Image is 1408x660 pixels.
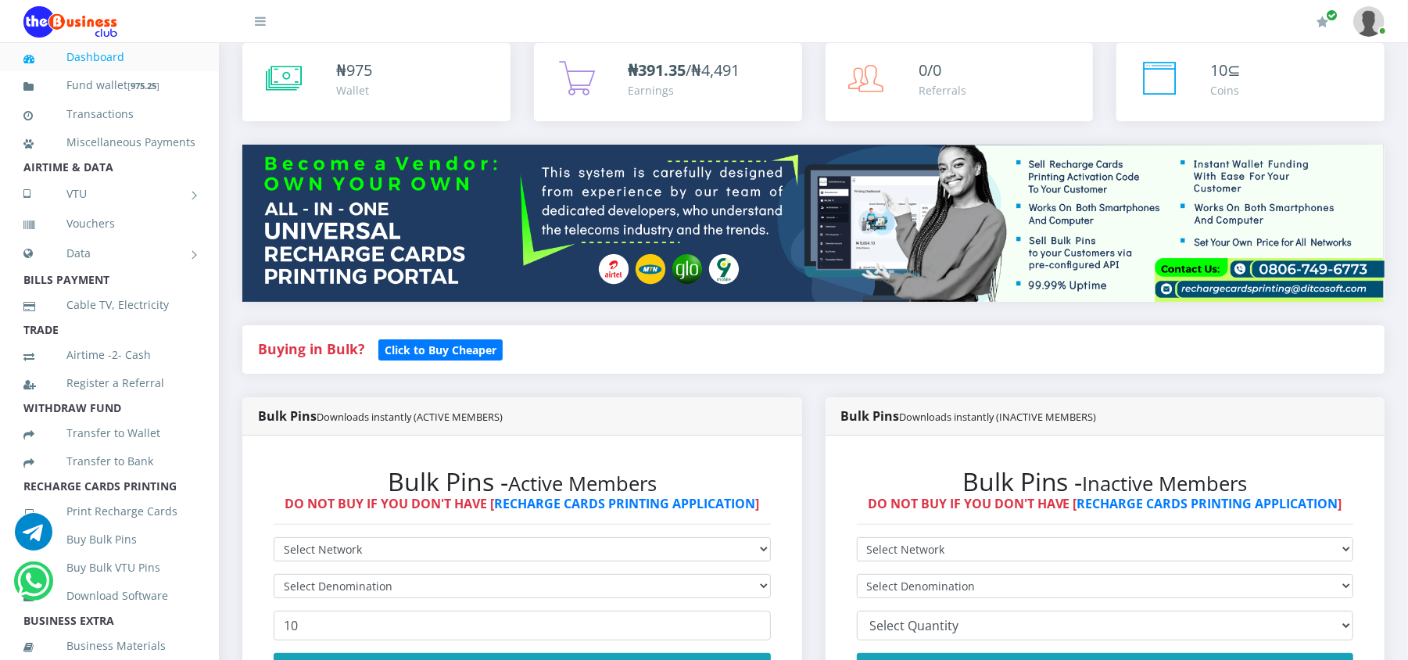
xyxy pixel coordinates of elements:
[336,59,372,82] div: ₦
[346,59,372,81] span: 975
[1353,6,1385,37] img: User
[628,59,686,81] b: ₦391.35
[841,407,1097,425] strong: Bulk Pins
[317,410,503,424] small: Downloads instantly (ACTIVE MEMBERS)
[534,43,802,121] a: ₦391.35/₦4,491 Earnings
[857,467,1354,497] h2: Bulk Pins -
[508,470,657,497] small: Active Members
[336,82,372,99] div: Wallet
[18,574,50,600] a: Chat for support
[258,407,503,425] strong: Bulk Pins
[23,6,117,38] img: Logo
[258,339,364,358] strong: Buying in Bulk?
[23,493,195,529] a: Print Recharge Cards
[23,174,195,213] a: VTU
[23,206,195,242] a: Vouchers
[900,410,1097,424] small: Downloads instantly (INACTIVE MEMBERS)
[826,43,1094,121] a: 0/0 Referrals
[23,234,195,273] a: Data
[628,82,740,99] div: Earnings
[23,415,195,451] a: Transfer to Wallet
[242,43,511,121] a: ₦975 Wallet
[127,80,159,91] small: [ ]
[23,287,195,323] a: Cable TV, Electricity
[919,82,967,99] div: Referrals
[628,59,740,81] span: /₦4,491
[919,59,942,81] span: 0/0
[494,495,755,512] a: RECHARGE CARDS PRINTING APPLICATION
[1077,495,1338,512] a: RECHARGE CARDS PRINTING APPLICATION
[1210,82,1241,99] div: Coins
[23,365,195,401] a: Register a Referral
[285,495,759,512] strong: DO NOT BUY IF YOU DON'T HAVE [ ]
[1210,59,1227,81] span: 10
[868,495,1342,512] strong: DO NOT BUY IF YOU DON'T HAVE [ ]
[23,337,195,373] a: Airtime -2- Cash
[23,39,195,75] a: Dashboard
[23,96,195,132] a: Transactions
[1317,16,1328,28] i: Renew/Upgrade Subscription
[131,80,156,91] b: 975.25
[242,145,1385,301] img: multitenant_rcp.png
[385,343,496,357] b: Click to Buy Cheaper
[274,611,771,640] input: Enter Quantity
[23,550,195,586] a: Buy Bulk VTU Pins
[23,443,195,479] a: Transfer to Bank
[1326,9,1338,21] span: Renew/Upgrade Subscription
[23,578,195,614] a: Download Software
[1210,59,1241,82] div: ⊆
[378,339,503,358] a: Click to Buy Cheaper
[23,124,195,160] a: Miscellaneous Payments
[23,522,195,558] a: Buy Bulk Pins
[274,467,771,497] h2: Bulk Pins -
[15,525,52,551] a: Chat for support
[23,67,195,104] a: Fund wallet[975.25]
[1083,470,1248,497] small: Inactive Members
